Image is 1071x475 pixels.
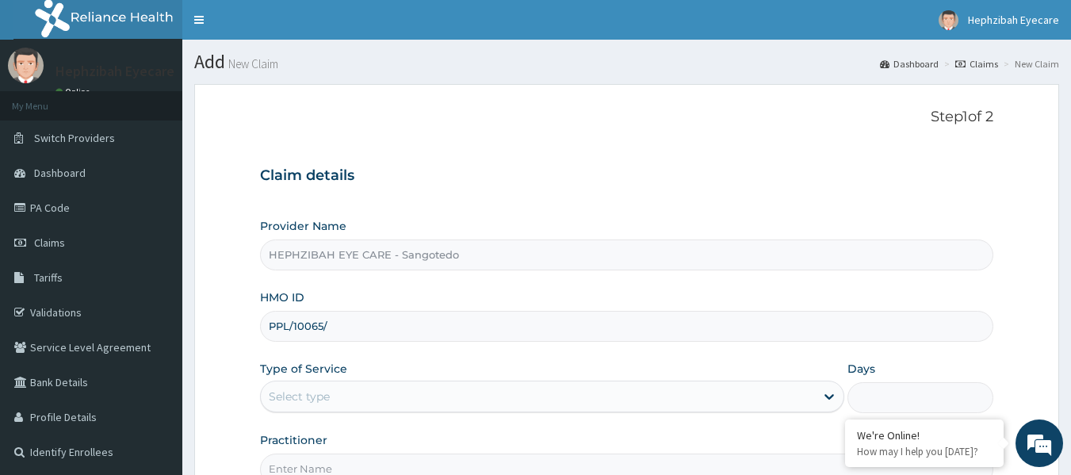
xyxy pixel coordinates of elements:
small: New Claim [225,58,278,70]
li: New Claim [1000,57,1059,71]
span: We're online! [92,139,219,299]
p: Hephzibah Eyecare [55,64,174,79]
span: Switch Providers [34,131,115,145]
a: Online [55,86,94,98]
img: d_794563401_company_1708531726252_794563401 [29,79,64,119]
span: Claims [34,236,65,250]
a: Claims [955,57,998,71]
input: Enter HMO ID [260,311,994,342]
p: How may I help you today? [857,445,992,458]
h3: Claim details [260,167,994,185]
h1: Add [194,52,1059,72]
label: Practitioner [260,432,327,448]
label: HMO ID [260,289,304,305]
p: Step 1 of 2 [260,109,994,126]
span: Dashboard [34,166,86,180]
label: Provider Name [260,218,346,234]
div: Select type [269,389,330,404]
div: Chat with us now [82,89,266,109]
span: Hephzibah Eyecare [968,13,1059,27]
img: User Image [8,48,44,83]
div: Minimize live chat window [260,8,298,46]
div: We're Online! [857,428,992,442]
img: User Image [939,10,958,30]
textarea: Type your message and hit 'Enter' [8,311,302,366]
label: Type of Service [260,361,347,377]
a: Dashboard [880,57,939,71]
span: Tariffs [34,270,63,285]
label: Days [847,361,875,377]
